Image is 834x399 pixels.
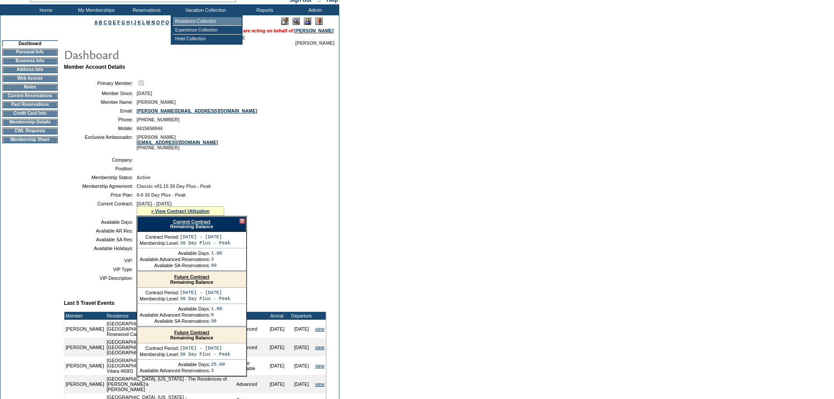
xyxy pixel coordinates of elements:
td: 25.00 [211,362,225,367]
td: Current Contract: [67,201,133,216]
td: Membership Level: [140,296,179,301]
a: E [113,20,116,25]
a: Current Contract [173,219,210,224]
a: G [121,20,125,25]
td: Available Days: [140,251,210,256]
a: [EMAIL_ADDRESS][DOMAIN_NAME] [137,140,218,145]
a: O [156,20,160,25]
td: Reservations [120,4,171,15]
td: [PERSON_NAME] [64,357,106,375]
td: VIP: [67,258,133,263]
span: [DATE] [137,91,152,96]
a: M [146,20,150,25]
td: Member Since: [67,91,133,96]
td: Reports [239,4,289,15]
span: [PERSON_NAME] [137,99,176,105]
td: Departure [289,312,314,320]
td: Type [235,312,265,320]
td: Web Access [2,75,58,82]
a: C [103,20,107,25]
td: [PERSON_NAME] [64,375,106,393]
a: [PERSON_NAME][EMAIL_ADDRESS][DOMAIN_NAME] [137,108,257,113]
td: Contract Period: [140,234,179,240]
a: I [131,20,132,25]
td: 1.00 [211,306,222,311]
td: Notes [2,84,58,91]
td: Contract Period: [140,346,179,351]
span: 0-0 30 Day Plus - Peak [137,192,186,198]
b: Member Account Details [64,64,125,70]
a: » View Contract Utilization [151,208,210,214]
td: Available SA Res: [67,237,133,242]
a: D [108,20,112,25]
td: Available Advanced Reservations: [140,312,210,318]
td: Arrival [265,312,289,320]
span: [PERSON_NAME] [PHONE_NUMBER] [137,134,218,150]
td: [DATE] [289,338,314,357]
a: A [95,20,98,25]
td: [GEOGRAPHIC_DATA], [US_STATE] - [GEOGRAPHIC_DATA] Vdara 46001 [106,357,235,375]
td: [DATE] [265,320,289,338]
td: Mobile: [67,126,133,131]
div: Remaining Balance [137,327,246,343]
td: Personal Info [2,49,58,56]
td: Available SA Reservations: [140,263,210,268]
td: Available Days: [67,219,133,225]
td: CWL Requests [2,127,58,134]
td: Available Days: [140,306,210,311]
td: Vacation Collection [171,4,239,15]
td: 30 Day Plus - Peak [180,240,230,246]
td: Membership Level: [140,240,179,246]
td: Email: [67,108,133,113]
td: 30 Day Plus - Peak [180,296,230,301]
a: view [315,326,324,332]
td: Residence [106,312,235,320]
td: 99 [211,263,222,268]
a: N [151,20,155,25]
a: view [315,345,324,350]
td: Membership Share [2,136,58,143]
td: [DATE] [289,357,314,375]
td: Membership Status: [67,175,133,180]
b: Last 5 Travel Events [64,300,114,306]
span: [DATE] - [DATE] [137,201,172,206]
td: [DATE] [289,375,314,393]
td: Business Info [2,57,58,64]
a: view [315,363,324,368]
td: Membership Level: [140,352,179,357]
span: You are acting on behalf of: [233,28,334,33]
td: Available Advanced Reservations: [140,257,210,262]
td: 98 [211,318,222,324]
a: B [99,20,102,25]
td: Position: [67,166,133,171]
td: [GEOGRAPHIC_DATA], [GEOGRAPHIC_DATA] - [GEOGRAPHIC_DATA] [GEOGRAPHIC_DATA] Rosewood Castiglion de... [106,320,235,338]
a: P [161,20,164,25]
td: Company: [67,157,133,162]
a: H [127,20,130,25]
td: Membership Details [2,119,58,126]
a: F [117,20,120,25]
img: pgTtlDashboard.gif [63,46,239,63]
td: Dashboard [2,40,58,47]
td: VIP Description: [67,275,133,281]
td: [DATE] - [DATE] [180,234,230,240]
td: 3 [211,368,225,373]
td: Membership Agreement: [67,184,133,189]
td: Available SA Reservations: [140,318,210,324]
td: Admin [289,4,339,15]
td: Available Advanced Reservations: [140,368,210,373]
img: Edit Mode [281,18,289,25]
td: 3 [211,257,222,262]
td: Advanced [235,320,265,338]
td: Available Holidays: [67,246,133,251]
td: 1.00 [211,251,222,256]
td: 30 Day Plus - Peak [180,352,230,357]
a: Future Contract [174,330,209,335]
td: [GEOGRAPHIC_DATA], [US_STATE] - The Residences of [PERSON_NAME]'a [PERSON_NAME] [106,375,235,393]
span: Active [137,175,151,180]
img: View Mode [292,18,300,25]
td: [GEOGRAPHIC_DATA], [GEOGRAPHIC_DATA] - [GEOGRAPHIC_DATA], [GEOGRAPHIC_DATA] [GEOGRAPHIC_DATA] [106,338,235,357]
td: Available AR Res: [67,228,133,233]
td: [DATE] - [DATE] [180,346,230,351]
td: Exclusive Ambassador: [67,134,133,150]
